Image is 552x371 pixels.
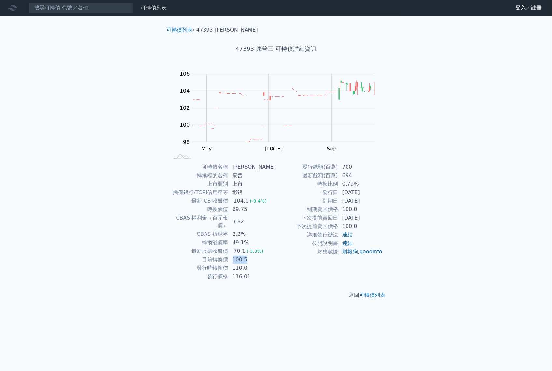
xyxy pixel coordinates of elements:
[169,238,229,247] td: 轉換溢價率
[338,188,383,197] td: [DATE]
[250,198,267,204] span: (-0.4%)
[276,180,338,188] td: 轉換比例
[276,248,338,256] td: 財務數據
[180,71,190,77] tspan: 106
[183,139,190,145] tspan: 98
[519,340,552,371] div: 聊天小工具
[338,222,383,231] td: 100.0
[169,171,229,180] td: 轉換標的名稱
[276,188,338,197] td: 發行日
[180,122,190,128] tspan: 100
[276,205,338,214] td: 到期賣回價格
[327,146,337,152] tspan: Sep
[233,247,247,255] div: 70.1
[265,146,283,152] tspan: [DATE]
[196,26,258,34] li: 47393 [PERSON_NAME]
[169,272,229,281] td: 發行價格
[276,171,338,180] td: 最新餘額(百萬)
[229,188,276,197] td: 彰銀
[342,249,358,255] a: 財報狗
[276,197,338,205] td: 到期日
[141,5,167,11] a: 可轉債列表
[169,188,229,197] td: 擔保銀行/TCRI信用評等
[519,340,552,371] iframe: Chat Widget
[180,88,190,94] tspan: 104
[229,255,276,264] td: 100.5
[229,264,276,272] td: 110.0
[247,249,263,254] span: (-3.3%)
[233,197,250,205] div: 104.0
[338,197,383,205] td: [DATE]
[510,3,547,13] a: 登入／註冊
[167,26,195,34] li: ›
[229,205,276,214] td: 69.75
[169,230,229,238] td: CBAS 折現率
[201,146,212,152] tspan: May
[276,222,338,231] td: 下次提前賣回價格
[338,163,383,171] td: 700
[276,231,338,239] td: 詳細發行辦法
[229,180,276,188] td: 上市
[360,292,386,298] a: 可轉債列表
[360,249,382,255] a: goodinfo
[177,71,385,152] g: Chart
[169,197,229,205] td: 最新 CB 收盤價
[169,255,229,264] td: 目前轉換價
[338,171,383,180] td: 694
[276,214,338,222] td: 下次提前賣回日
[229,171,276,180] td: 康普
[162,44,391,53] h1: 47393 康普三 可轉債詳細資訊
[169,214,229,230] td: CBAS 權利金（百元報價）
[229,214,276,230] td: 3.82
[229,272,276,281] td: 116.01
[180,105,190,111] tspan: 102
[169,247,229,255] td: 最新股票收盤價
[29,2,133,13] input: 搜尋可轉債 代號／名稱
[169,163,229,171] td: 可轉債名稱
[338,205,383,214] td: 100.0
[229,238,276,247] td: 49.1%
[276,163,338,171] td: 發行總額(百萬)
[338,214,383,222] td: [DATE]
[276,239,338,248] td: 公開說明書
[338,248,383,256] td: ,
[229,230,276,238] td: 2.2%
[229,163,276,171] td: [PERSON_NAME]
[342,232,353,238] a: 連結
[338,180,383,188] td: 0.79%
[342,240,353,246] a: 連結
[167,27,193,33] a: 可轉債列表
[162,291,391,299] p: 返回
[169,205,229,214] td: 轉換價值
[169,264,229,272] td: 發行時轉換價
[169,180,229,188] td: 上市櫃別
